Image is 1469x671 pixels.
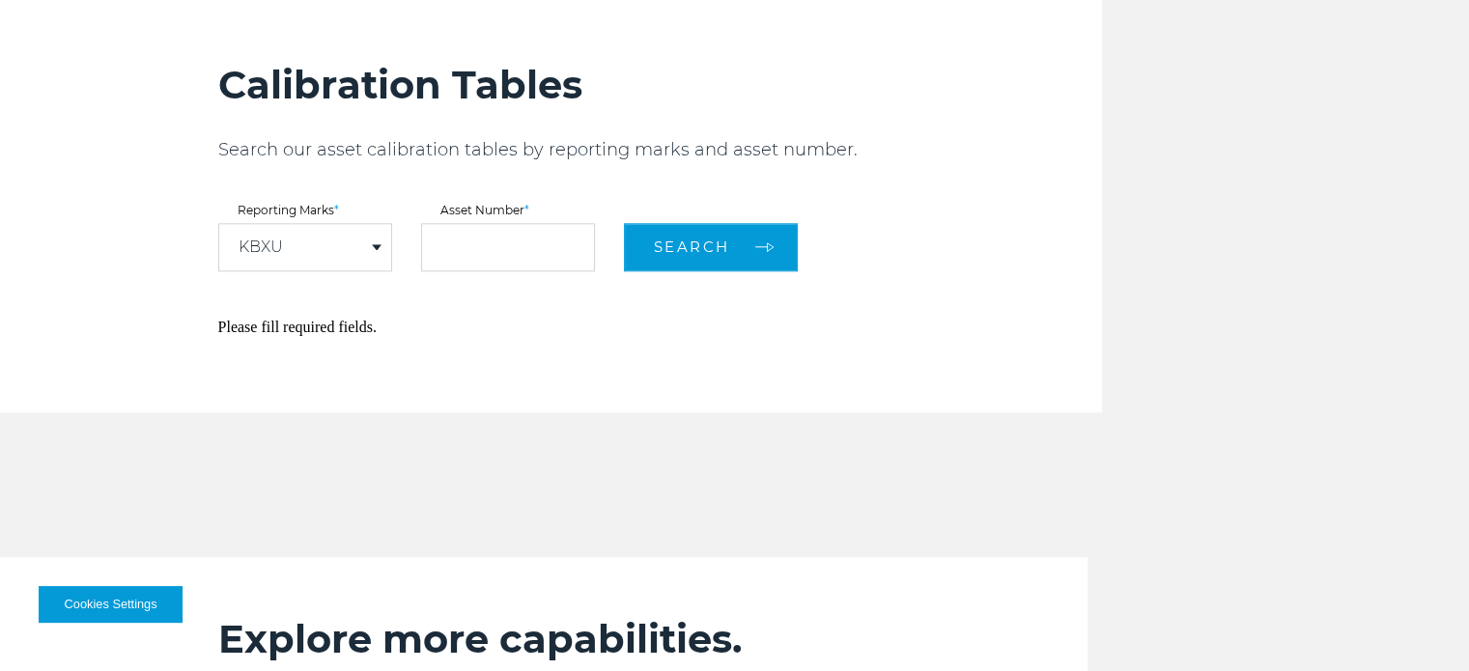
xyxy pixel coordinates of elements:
span: Search [654,238,730,256]
h2: Explore more capabilities. [218,615,1011,663]
label: Asset Number [421,205,595,216]
a: KBXU [239,239,283,255]
button: Cookies Settings [39,586,183,623]
label: Reporting Marks [218,205,392,216]
h2: Calibration Tables [218,61,1102,109]
p: Search our asset calibration tables by reporting marks and asset number. [218,138,1102,161]
button: Search arrow arrow [624,223,798,271]
p: Please fill required fields. [218,320,1102,335]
